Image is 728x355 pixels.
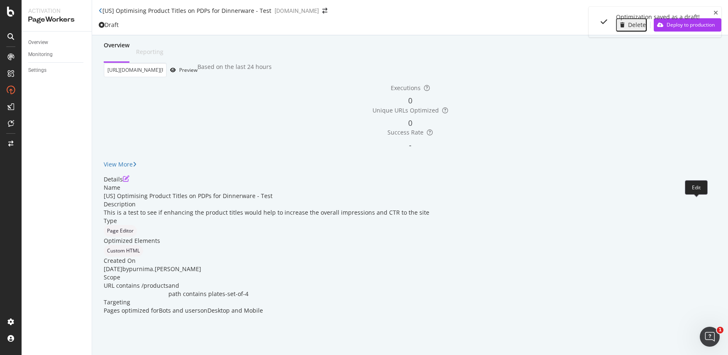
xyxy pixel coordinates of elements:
div: Created On [104,257,716,265]
div: Bots and users [159,306,200,315]
div: Targeting [104,298,716,306]
a: View More [104,160,136,169]
div: Preview [179,66,197,73]
div: Monitoring [28,50,53,59]
div: Overview [28,38,48,47]
span: Page Editor [107,228,134,233]
span: - [409,140,411,150]
span: path contains plates-set-of-4 [168,290,248,298]
div: close toast [713,10,718,16]
a: Click to go back [99,8,102,14]
div: [US] Optimising Product Titles on PDPs for Dinnerware - Test [102,7,271,15]
div: Optimization saved as a draft! [616,13,700,31]
div: pen-to-square [123,175,129,182]
div: [US] Optimising Product Titles on PDPs for Dinnerware - Test [104,192,716,200]
div: Draft [105,21,119,29]
div: neutral label [104,245,143,257]
div: Activation [28,7,85,15]
div: This is a test to see if enhancing the product titles would help to increase the overall impressi... [104,208,716,217]
span: 0 [408,95,412,105]
div: Overview [104,41,129,61]
button: Preview [167,64,197,77]
iframe: Intercom live chat [700,327,720,347]
div: Edit [685,180,708,195]
span: 0 [408,118,412,128]
div: Based on the last 24 hours [197,63,272,77]
div: Description [104,200,716,208]
div: Optimized Elements [104,237,716,245]
span: Success Rate [387,128,424,136]
span: URL contains /products [104,282,168,289]
div: Pages optimized for on [104,306,716,315]
span: 1 [717,327,723,333]
div: by purnima.[PERSON_NAME] [122,265,201,273]
a: Overview [28,38,86,47]
div: and [168,282,248,290]
div: Scope [104,273,716,282]
div: Settings [28,66,46,75]
div: arrow-right-arrow-left [322,8,327,14]
div: Type [104,217,716,225]
div: PageWorkers [28,15,85,24]
div: View More [104,160,133,169]
a: Monitoring [28,50,86,59]
span: Executions [391,84,421,92]
div: [DOMAIN_NAME] [275,7,319,15]
a: Settings [28,66,86,75]
div: [DATE] [104,265,716,273]
input: Preview your optimization on a URL [104,63,167,77]
div: Details [104,175,123,184]
div: Name [104,184,716,192]
div: Reporting [136,48,163,56]
span: Unique URLs Optimized [373,106,439,114]
span: Custom HTML [107,248,140,253]
div: neutral label [104,225,137,237]
div: Desktop and Mobile [207,306,263,315]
